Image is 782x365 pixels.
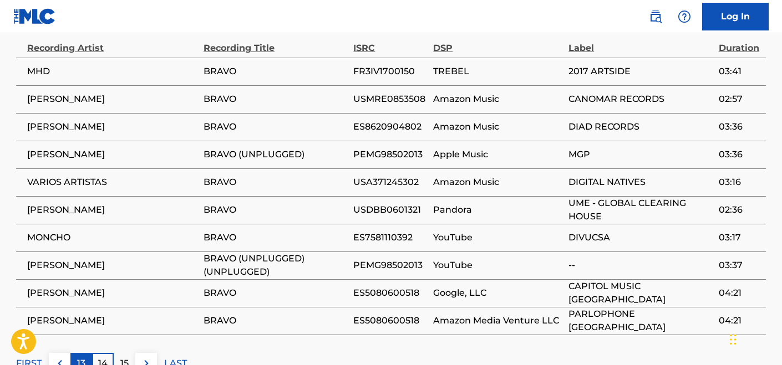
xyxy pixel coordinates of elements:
span: CANOMAR RECORDS [568,92,713,106]
a: Public Search [644,6,667,28]
span: Amazon Music [433,120,563,133]
span: Amazon Media Venture LLC [433,314,563,327]
span: Apple Music [433,148,563,161]
span: [PERSON_NAME] [27,148,198,161]
span: TREBEL [433,65,563,78]
span: VARIOS ARTISTAS [27,176,198,189]
div: Help [673,6,695,28]
span: -- [568,259,713,272]
div: Drag [730,323,737,356]
div: Label [568,30,713,55]
span: DIAD RECORDS [568,120,713,133]
span: Amazon Music [433,176,563,189]
span: 03:17 [719,231,760,244]
span: BRAVO [204,92,348,106]
span: BRAVO [204,286,348,300]
div: Recording Title [204,30,348,55]
span: UME - GLOBAL CLEARING HOUSE [568,197,713,223]
span: DIVUCSA [568,231,713,244]
span: PEMG98502013 [353,259,428,272]
img: search [649,10,662,23]
span: PEMG98502013 [353,148,428,161]
span: FR3IV1700150 [353,65,428,78]
span: 03:36 [719,148,760,161]
span: [PERSON_NAME] [27,314,198,327]
img: MLC Logo [13,8,56,24]
span: Pandora [433,203,563,217]
span: 03:41 [719,65,760,78]
div: Recording Artist [27,30,198,55]
span: [PERSON_NAME] [27,203,198,217]
span: USA371245302 [353,176,428,189]
span: ES5080600518 [353,314,428,327]
span: ES8620904802 [353,120,428,133]
span: BRAVO (UNPLUGGED) (UNPLUGGED) [204,252,348,279]
span: YouTube [433,259,563,272]
span: [PERSON_NAME] [27,120,198,133]
span: [PERSON_NAME] [27,286,198,300]
span: 03:37 [719,259,760,272]
iframe: Chat Widget [727,312,782,365]
span: BRAVO (UNPLUGGED) [204,148,348,161]
a: Log In [702,3,769,30]
span: 02:36 [719,203,760,217]
span: BRAVO [204,203,348,217]
span: 03:36 [719,120,760,133]
span: YouTube [433,231,563,244]
div: Duration [719,30,760,55]
span: USMRE0853508 [353,92,428,106]
span: Amazon Music [433,92,563,106]
img: help [678,10,691,23]
span: MONCHO [27,231,198,244]
span: 04:21 [719,286,760,300]
span: 2017 ARTSIDE [568,65,713,78]
span: MGP [568,148,713,161]
span: BRAVO [204,314,348,327]
span: DIGITAL NATIVES [568,176,713,189]
div: DSP [433,30,563,55]
span: 03:16 [719,176,760,189]
span: BRAVO [204,65,348,78]
span: ES7581110392 [353,231,428,244]
span: [PERSON_NAME] [27,92,198,106]
div: ISRC [353,30,428,55]
span: BRAVO [204,120,348,133]
span: CAPITOL MUSIC [GEOGRAPHIC_DATA] [568,280,713,306]
span: USDBB0601321 [353,203,428,217]
span: ES5080600518 [353,286,428,300]
span: Google, LLC [433,286,563,300]
span: 04:21 [719,314,760,327]
span: 02:57 [719,92,760,106]
span: BRAVO [204,231,348,244]
span: BRAVO [204,176,348,189]
span: [PERSON_NAME] [27,259,198,272]
span: PARLOPHONE [GEOGRAPHIC_DATA] [568,307,713,334]
span: MHD [27,65,198,78]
